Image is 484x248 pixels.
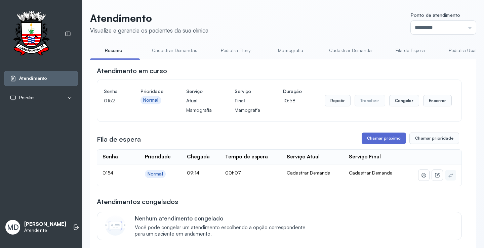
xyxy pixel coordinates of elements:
span: Atendimento [19,76,47,81]
p: Mamografia [235,105,260,115]
p: 10:58 [283,96,302,105]
h4: Duração [283,87,302,96]
span: 0154 [103,170,113,176]
h4: Senha [104,87,118,96]
button: Repetir [325,95,351,106]
h3: Atendimento em curso [97,66,167,76]
a: Cadastrar Demandas [145,45,204,56]
span: Painéis [19,95,35,101]
button: Congelar [389,95,419,106]
span: 00h07 [225,170,241,176]
div: Serviço Final [349,154,381,160]
p: Atendente [24,228,66,233]
p: [PERSON_NAME] [24,221,66,228]
button: Chamar próximo [362,133,406,144]
a: Resumo [90,45,137,56]
span: 09:14 [187,170,199,176]
div: Normal [143,97,159,103]
a: Pediatra Eleny [212,45,259,56]
button: Chamar prioridade [409,133,459,144]
div: Prioridade [145,154,171,160]
div: Serviço Atual [287,154,320,160]
button: Transferir [355,95,385,106]
h3: Atendimentos congelados [97,197,178,206]
button: Encerrar [423,95,452,106]
span: Ponto de atendimento [411,12,460,18]
p: Mamografia [186,105,212,115]
h4: Serviço Final [235,87,260,105]
a: Atendimento [10,75,72,82]
div: Normal [148,171,163,177]
span: Cadastrar Demanda [349,170,393,176]
a: Cadastrar Demanda [322,45,379,56]
p: 0152 [104,96,118,105]
p: Atendimento [90,12,208,24]
div: Tempo de espera [225,154,268,160]
div: Visualize e gerencie os pacientes da sua clínica [90,27,208,34]
div: Senha [103,154,118,160]
p: Nenhum atendimento congelado [135,215,313,222]
img: Imagem de CalloutCard [105,215,125,236]
span: Você pode congelar um atendimento escolhendo a opção correspondente para um paciente em andamento. [135,225,313,237]
div: Chegada [187,154,210,160]
h3: Fila de espera [97,135,141,144]
a: Fila de Espera [387,45,434,56]
a: Mamografia [267,45,314,56]
h4: Prioridade [140,87,163,96]
h4: Serviço Atual [186,87,212,105]
img: Logotipo do estabelecimento [7,11,55,57]
div: Cadastrar Demanda [287,170,338,176]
